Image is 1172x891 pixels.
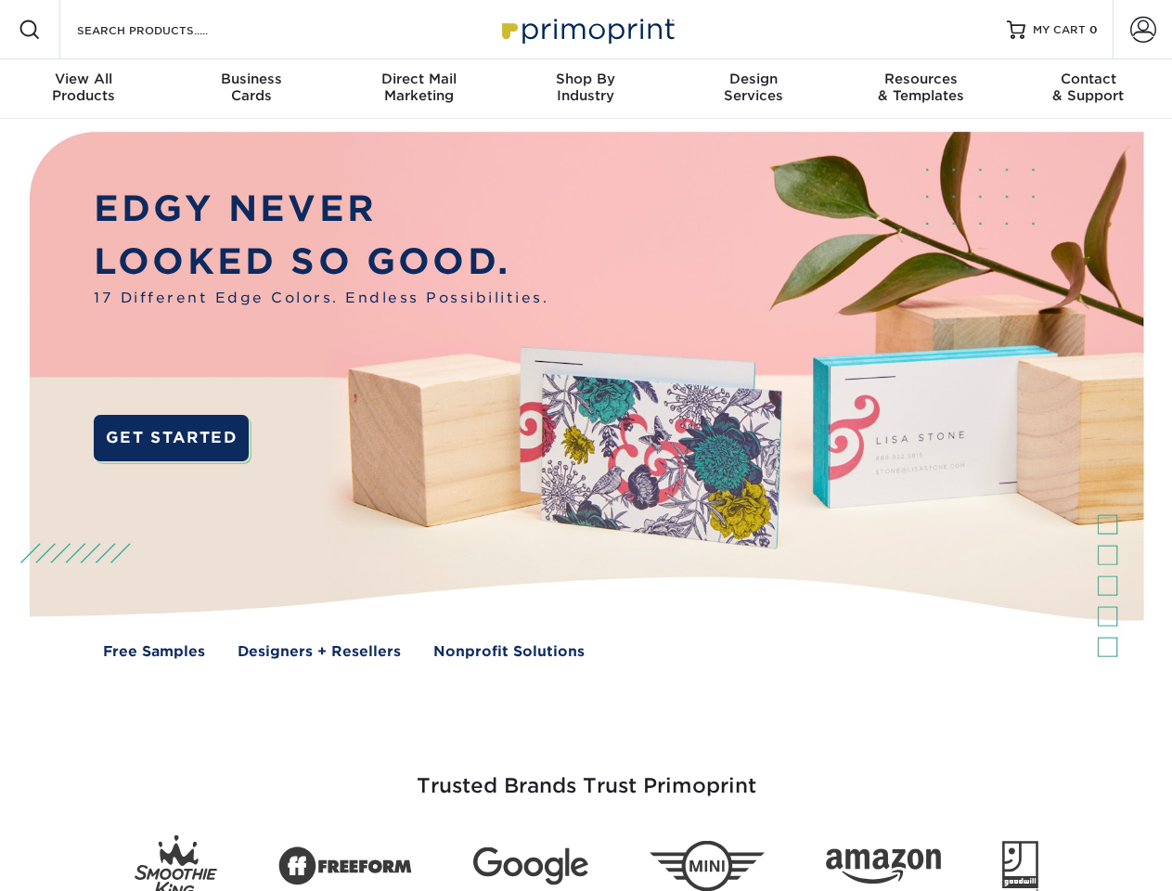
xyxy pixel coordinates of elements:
span: MY CART [1033,22,1086,38]
a: Free Samples [103,641,205,663]
span: Business [167,71,334,87]
a: Resources& Templates [837,59,1004,119]
img: Amazon [826,849,941,885]
div: Cards [167,71,334,104]
h3: Trusted Brands Trust Primoprint [44,730,1129,820]
span: 0 [1089,23,1098,36]
div: & Templates [837,71,1004,104]
div: & Support [1005,71,1172,104]
div: Industry [502,71,669,104]
a: Nonprofit Solutions [433,641,585,663]
div: Marketing [335,71,502,104]
img: Goodwill [1002,841,1038,891]
a: DesignServices [670,59,837,119]
img: Primoprint [494,9,679,49]
img: Google [473,847,588,885]
input: SEARCH PRODUCTS..... [75,19,256,41]
span: Contact [1005,71,1172,87]
span: Resources [837,71,1004,87]
p: EDGY NEVER [94,183,548,236]
p: LOOKED SO GOOD. [94,236,548,289]
a: Direct MailMarketing [335,59,502,119]
a: Designers + Resellers [238,641,401,663]
a: Shop ByIndustry [502,59,669,119]
a: GET STARTED [94,415,249,461]
a: BusinessCards [167,59,334,119]
span: Shop By [502,71,669,87]
span: Design [670,71,837,87]
div: Services [670,71,837,104]
a: Contact& Support [1005,59,1172,119]
span: Direct Mail [335,71,502,87]
span: 17 Different Edge Colors. Endless Possibilities. [94,288,548,309]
